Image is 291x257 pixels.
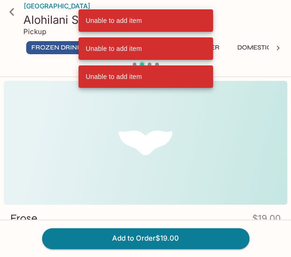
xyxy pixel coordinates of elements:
div: Unable to add item [86,68,142,85]
h4: $19.00 [252,211,281,229]
div: Unable to add item [86,12,142,29]
div: Unable to add item [86,40,142,57]
h3: Alohilani Swell Pool & Bar [23,13,284,27]
p: Pickup [23,27,46,36]
div: Frose [4,81,287,205]
button: Frozen Drinks [26,41,91,54]
h3: Frose [10,211,37,226]
button: Add to Order$19.00 [42,228,249,249]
